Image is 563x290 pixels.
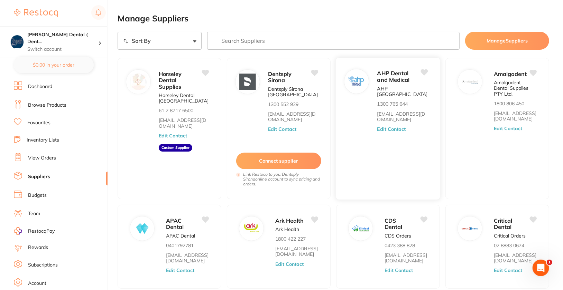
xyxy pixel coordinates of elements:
[130,74,147,90] img: Horseley Dental Supplies
[547,260,552,265] span: 1
[385,217,402,230] span: CDS Dental
[134,220,150,237] img: APAC Dental
[243,172,321,186] i: Link Restocq to your Dentsply Sirona online account to sync pricing and orders.
[118,14,549,23] h2: Manage Suppliers
[494,126,522,131] button: Edit Contact
[28,192,47,199] a: Budgets
[465,32,549,50] button: ManageSuppliers
[28,210,40,217] a: Team
[494,243,524,248] p: 02 8883 0674
[494,217,512,230] span: Critical Dental
[11,35,24,48] img: Singleton Dental ( DentalTown 8 Pty Ltd)
[166,268,194,273] button: Edit Contact
[533,260,549,276] iframe: Intercom live chat
[239,74,256,90] img: Dentsply Sirona
[494,252,536,263] a: [EMAIL_ADDRESS][DOMAIN_NAME]
[494,70,527,77] span: Amalgadent
[377,86,427,97] p: AHP [GEOGRAPHIC_DATA]
[207,32,460,50] input: Search Suppliers
[159,133,187,138] button: Edit Contact
[268,101,298,107] p: 1300 552 929
[275,236,306,242] p: 1800 422 227
[27,119,50,126] a: Favourites
[28,262,58,269] a: Subscriptions
[268,70,292,84] span: Dentsply Sirona
[275,217,304,224] span: Ark Health
[166,252,209,263] a: [EMAIL_ADDRESS][DOMAIN_NAME]
[28,83,52,90] a: Dashboard
[268,111,318,122] a: [EMAIL_ADDRESS][DOMAIN_NAME]
[275,261,304,267] button: Edit Contact
[243,220,260,237] img: Ark Health
[14,227,55,235] a: RestocqPay
[377,70,410,83] span: AHP Dental and Medical
[27,31,98,45] h4: Singleton Dental ( DentalTown 8 Pty Ltd)
[494,233,526,239] p: Critical Orders
[462,220,478,237] img: Critical Dental
[28,280,46,287] a: Account
[159,108,193,113] p: 61 2 8717 6500
[166,217,184,230] span: APAC Dental
[166,233,195,239] p: APAC Dental
[27,137,59,144] a: Inventory Lists
[14,9,58,17] img: Restocq Logo
[352,220,369,237] img: CDS Dental
[28,228,55,235] span: RestocqPay
[385,268,413,273] button: Edit Contact
[494,101,524,106] p: 1800 806 450
[14,227,22,235] img: RestocqPay
[236,153,321,169] button: Connect supplier
[28,244,48,251] a: Rewards
[494,268,522,273] button: Edit Contact
[159,144,192,152] aside: Custom Supplier
[14,5,58,21] a: Restocq Logo
[28,173,50,180] a: Suppliers
[385,233,411,239] p: CDS Orders
[28,155,56,162] a: View Orders
[14,57,94,73] button: $0.00 in your order
[377,101,408,107] p: 1300 765 644
[462,74,478,90] img: Amalgadent
[385,243,415,248] p: 0423 388 828
[385,252,427,263] a: [EMAIL_ADDRESS][DOMAIN_NAME]
[166,243,194,248] p: 0401792781
[377,126,406,132] button: Edit Contact
[348,73,365,90] img: AHP Dental and Medical
[494,80,536,96] p: Amalgadent Dental Supplies PTY Ltd.
[159,70,182,90] span: Horseley Dental Supplies
[268,86,318,97] p: Dentsply Sirona [GEOGRAPHIC_DATA]
[268,126,296,132] button: Edit Contact
[377,111,427,123] a: [EMAIL_ADDRESS][DOMAIN_NAME]
[275,246,318,257] a: [EMAIL_ADDRESS][DOMAIN_NAME]
[159,93,209,104] p: Horseley Dental [GEOGRAPHIC_DATA]
[159,117,209,128] a: [EMAIL_ADDRESS][DOMAIN_NAME]
[494,110,536,122] a: [EMAIL_ADDRESS][DOMAIN_NAME]
[28,102,66,109] a: Browse Products
[275,226,299,232] p: Ark Health
[27,46,98,53] p: Switch account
